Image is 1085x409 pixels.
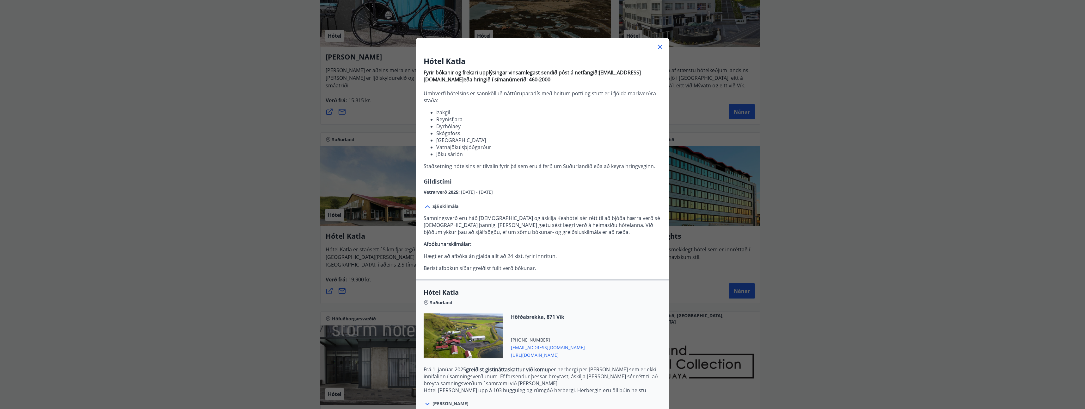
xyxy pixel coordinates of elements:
strong: eða hringið í símanúmerið: 460-2000 [463,76,550,83]
li: Dyrhólaey [436,123,661,130]
h3: Hótel Katla [424,56,661,66]
li: [GEOGRAPHIC_DATA] [436,137,661,144]
span: Sjá skilmála [432,203,458,210]
span: Höfðabrekka, 871 Vík [511,313,585,320]
li: Skógafoss [436,130,661,137]
p: Samningsverð eru háð [DEMOGRAPHIC_DATA] og áskilja Keahótel sér rétt til að bjóða hærra verð sé [... [424,215,661,236]
li: Reynisfjara [436,116,661,123]
span: [EMAIL_ADDRESS][DOMAIN_NAME] [511,343,585,351]
p: Umhverfi hótelsins er sannkölluð náttúruparadís með heitum potti og stutt er í fjölda markverðra ... [424,90,661,104]
span: Gildistími [424,178,452,185]
a: [EMAIL_ADDRESS][DOMAIN_NAME] [424,69,641,83]
p: Hægt er að afbóka án gjalda allt að 24 klst. fyrir innritun. [424,253,661,260]
strong: Afbókunarskilmálar: [424,241,471,248]
p: Frá 1. janúar 2025 per herbergi per [PERSON_NAME] sem er ekki innifalinn í samningsverðunum. Ef f... [424,366,661,387]
span: [URL][DOMAIN_NAME] [511,351,585,358]
p: Staðsetning hótelsins er tilvalin fyrir þá sem eru á ferð um Suðurlandið eða að keyra hringveginn. [424,163,661,170]
strong: Fyrir bókanir og frekari upplýsingar vinsamlegast sendið póst á netfangið: [424,69,599,76]
li: Vatnajökulsþjóðgarður [436,144,661,151]
span: [PHONE_NUMBER] [511,337,585,343]
span: Hótel Katla [424,288,661,297]
span: Vetrarverð 2025 : [424,189,461,195]
li: Þakgil [436,109,661,116]
span: Suðurland [430,299,452,306]
li: Jökulsárlón [436,151,661,158]
span: [DATE] - [DATE] [461,189,493,195]
p: Berist afbókun síðar greiðist fullt verð bókunar. [424,265,661,272]
span: [PERSON_NAME] [432,400,469,407]
strong: greiðist gistináttaskattur við komu [466,366,548,373]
